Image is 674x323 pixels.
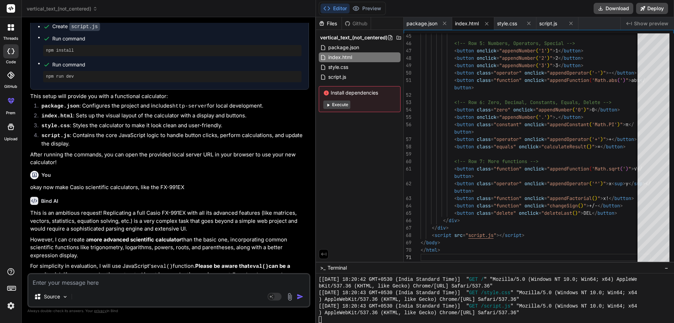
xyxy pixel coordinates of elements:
span: ( [536,47,538,54]
span: button [454,129,471,135]
div: 45 [404,32,411,40]
div: 56 [404,121,411,128]
span: button [564,114,581,120]
span: onclick [519,143,538,150]
span: "appendOperator [547,180,589,187]
div: 52 [404,91,411,99]
span: > [471,188,474,194]
div: Files [316,20,342,27]
span: ' [620,77,623,83]
span: '+' [592,136,600,142]
span: - [609,70,612,76]
span: − [665,264,668,271]
span: ) [547,47,550,54]
span: ) [617,121,620,128]
span: onclick [524,195,544,201]
span: + [609,136,612,142]
span: "appendFunction [547,166,589,172]
span: Run command [52,35,302,42]
code: package.json [41,103,79,109]
span: abs [631,77,640,83]
span: class [477,166,491,172]
div: 64 [404,202,411,209]
span: ( [617,77,620,83]
pre: npm install [46,48,299,53]
span: "appendNumber [536,106,572,113]
div: 51 [404,77,411,84]
span: button [457,47,474,54]
div: 47 [404,47,411,54]
span: > [471,173,474,179]
span: </ [595,106,600,113]
span: '2' [538,55,547,61]
span: > [606,180,609,187]
p: okay now make Casio scientific calculators, like the FX-991EX [30,183,309,192]
span: '-' [592,70,600,76]
span: vertical_text_(not_centered) [27,5,98,12]
span: " [620,121,623,128]
span: > [581,55,583,61]
h6: You [41,172,51,179]
span: button [564,62,581,69]
span: = [491,136,494,142]
div: 48 [404,54,411,62]
span: > [623,180,626,187]
span: = [491,202,494,209]
span: button [457,77,474,83]
span: > [595,143,597,150]
code: script.js [69,22,100,31]
span: "operator" [494,136,522,142]
span: " [583,202,586,209]
span: x! [603,195,609,201]
span: class [477,106,491,113]
span: </ [558,114,564,120]
span: " [603,180,606,187]
span: </ [612,136,617,142]
div: 60 [404,158,411,165]
span: ( [589,121,592,128]
p: After running the commands, you can open the provided local server URL in your browser to use you... [30,151,309,167]
span: ) [623,77,626,83]
span: = [491,143,494,150]
span: > [631,195,634,201]
span: > [581,47,583,54]
span: button [457,180,474,187]
span: " [550,55,553,61]
span: "function" [494,195,522,201]
span: " [626,77,628,83]
span: > [606,70,609,76]
span: < [454,143,457,150]
span: > [553,62,555,69]
span: '.' [538,114,547,120]
span: "appendFactorial [547,195,592,201]
span: <!-- Row 7: More functions --> [454,158,538,164]
span: onclick [524,77,544,83]
span: ( [589,166,592,172]
span: button [617,70,634,76]
span: '^' [592,180,600,187]
span: 'Math.abs [592,77,617,83]
span: < [454,47,457,54]
span: button [457,62,474,69]
span: > [471,129,474,135]
span: "appendOperator [547,70,589,76]
span: = [491,195,494,201]
span: onclick [513,106,533,113]
span: script.js [328,73,347,81]
div: 55 [404,114,411,121]
span: class [477,77,491,83]
span: = [491,70,494,76]
span: = [544,136,547,142]
span: "operator" [494,180,522,187]
span: '1' [538,47,547,54]
span: = [544,121,547,128]
span: "constant" [494,121,522,128]
button: Execute [323,101,350,109]
span: </ [628,180,634,187]
img: icon [297,293,304,300]
span: ( [578,202,581,209]
span: <!-- Row 6: Zero, Decimal, Constants, Equals, Dele [454,99,595,105]
span: ) [600,70,603,76]
span: " [586,106,589,113]
span: 1 [555,47,558,54]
